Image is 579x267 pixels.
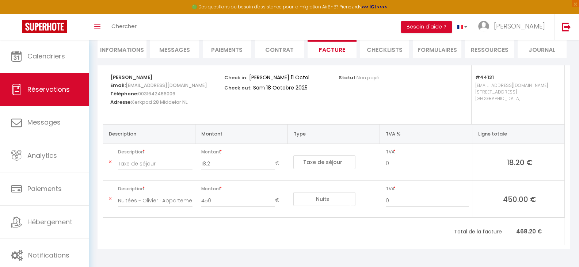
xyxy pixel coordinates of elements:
[118,147,193,157] span: Description
[360,40,409,58] li: CHECKLISTS
[386,147,469,157] span: TVA
[98,40,146,58] li: Informations
[255,40,304,58] li: Contrat
[110,99,132,106] strong: Adresse:
[203,40,252,58] li: Paiements
[22,20,67,33] img: Super Booking
[27,184,62,193] span: Paiements
[224,83,251,91] p: Check out:
[473,14,554,40] a: ... [PERSON_NAME]
[195,124,288,144] th: Montant
[386,184,469,194] span: TVA
[475,74,494,81] strong: #44131
[465,40,514,58] li: Ressources
[111,22,137,30] span: Chercher
[159,46,190,54] span: Messages
[201,147,285,157] span: Montant
[478,194,561,204] span: 450.00 €
[110,82,126,89] strong: Email:
[27,151,57,160] span: Analytics
[27,118,61,127] span: Messages
[562,22,571,31] img: logout
[275,194,285,207] span: €
[478,157,561,167] span: 18.20 €
[110,74,153,81] strong: [PERSON_NAME]
[103,124,195,144] th: Description
[472,124,564,144] th: Ligne totale
[287,124,380,144] th: Type
[27,85,70,94] span: Réservations
[339,73,380,81] p: Statut:
[362,4,387,10] a: >>> ICI <<<<
[518,40,567,58] li: Journal
[118,184,193,194] span: Description
[454,228,516,236] span: Total de la facture
[308,40,357,58] li: Facture
[443,224,564,239] p: 468.20 €
[494,22,545,31] span: [PERSON_NAME]
[275,157,285,170] span: €
[28,251,69,260] span: Notifications
[224,73,247,81] p: Check in:
[110,90,138,97] strong: Téléphone:
[27,52,65,61] span: Calendriers
[478,21,489,32] img: ...
[27,217,72,226] span: Hébergement
[475,80,557,117] p: [EMAIL_ADDRESS][DOMAIN_NAME] [STREET_ADDRESS] [GEOGRAPHIC_DATA]
[132,97,187,107] span: Kerkpad 28 Middelar NL
[357,74,380,81] span: Non payé
[201,184,285,194] span: Montant
[138,88,175,99] span: 0031642486006
[380,124,472,144] th: TVA %
[401,21,452,33] button: Besoin d'aide ?
[126,80,207,91] span: [EMAIL_ADDRESS][DOMAIN_NAME]
[413,40,462,58] li: FORMULAIRES
[106,14,142,40] a: Chercher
